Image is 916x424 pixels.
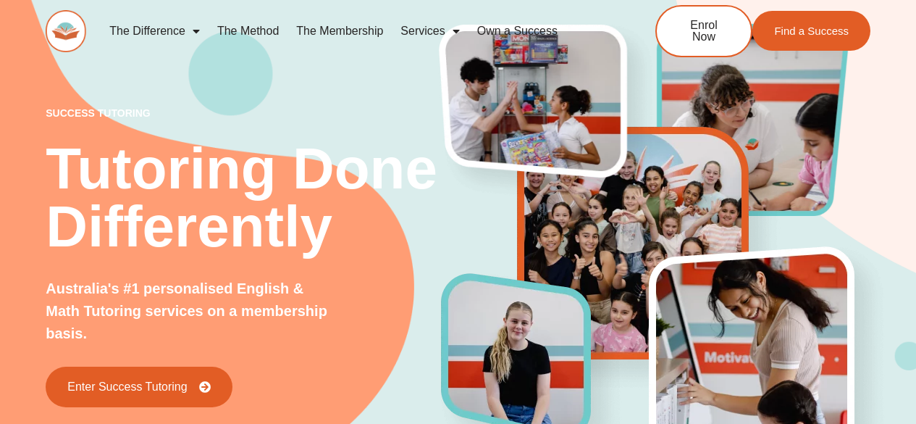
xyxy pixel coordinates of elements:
[774,25,849,36] span: Find a Success
[209,14,287,48] a: The Method
[392,14,468,48] a: Services
[655,5,752,57] a: Enrol Now
[67,381,187,393] span: Enter Success Tutoring
[46,367,232,407] a: Enter Success Tutoring
[101,14,608,48] nav: Menu
[46,108,441,118] p: success tutoring
[287,14,392,48] a: The Membership
[101,14,209,48] a: The Difference
[46,140,441,256] h2: Tutoring Done Differently
[468,14,566,48] a: Own a Success
[46,278,335,345] p: Australia's #1 personalised English & Math Tutoring services on a membership basis.
[678,20,729,43] span: Enrol Now
[752,11,870,51] a: Find a Success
